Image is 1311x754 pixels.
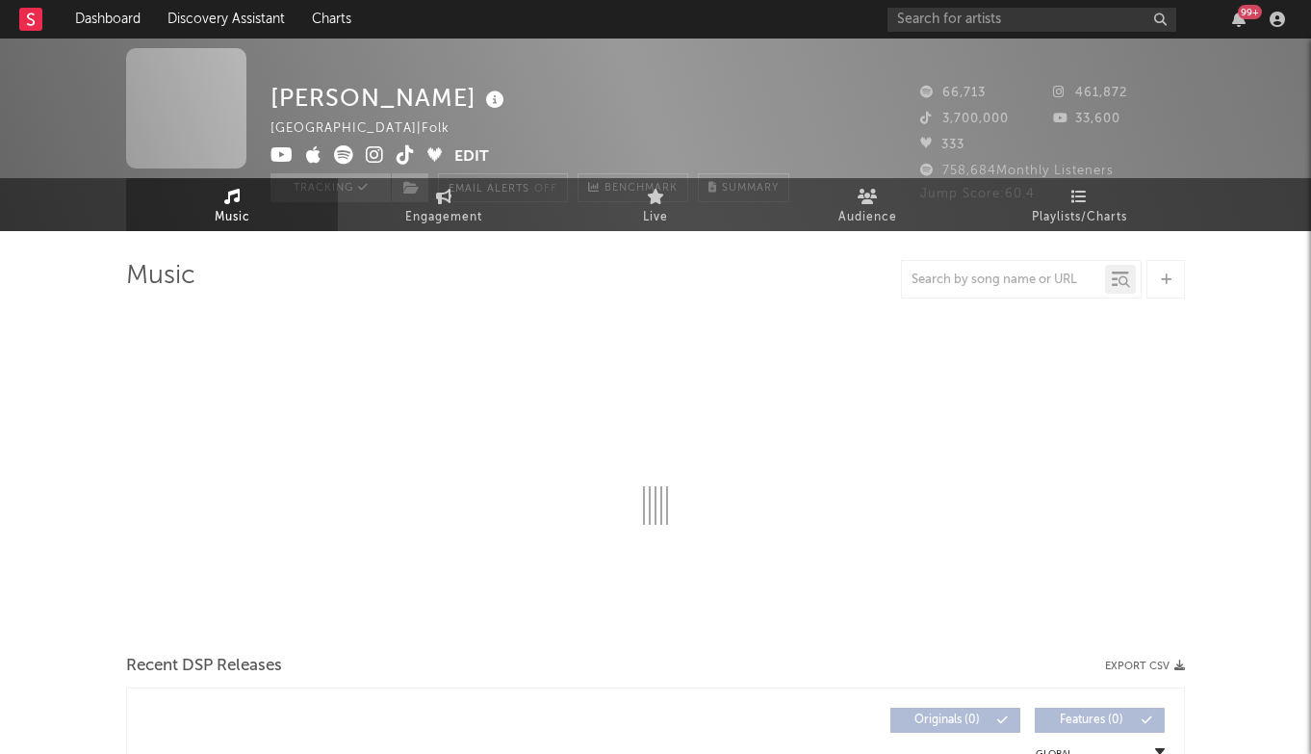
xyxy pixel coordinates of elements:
a: Playlists/Charts [973,178,1185,231]
span: 758,684 Monthly Listeners [920,165,1114,177]
a: Live [550,178,761,231]
button: Email AlertsOff [438,173,568,202]
a: Engagement [338,178,550,231]
span: 461,872 [1053,87,1127,99]
span: Playlists/Charts [1032,206,1127,229]
button: Edit [454,145,489,169]
button: Features(0) [1035,708,1165,733]
button: 99+ [1232,12,1246,27]
span: 33,600 [1053,113,1120,125]
div: [PERSON_NAME] [270,82,509,114]
input: Search by song name or URL [902,273,1105,288]
span: 333 [920,139,964,151]
button: Export CSV [1105,661,1185,672]
input: Search for artists [887,8,1176,32]
span: Live [643,206,668,229]
button: Tracking [270,173,391,202]
span: 66,713 [920,87,986,99]
span: Features ( 0 ) [1047,715,1136,726]
span: Recent DSP Releases [126,655,282,678]
button: Summary [698,173,789,202]
span: 3,700,000 [920,113,1009,125]
a: Benchmark [578,173,688,202]
a: Music [126,178,338,231]
a: Audience [761,178,973,231]
span: Music [215,206,250,229]
button: Originals(0) [890,708,1020,733]
div: 99 + [1238,5,1262,19]
span: Originals ( 0 ) [903,715,991,726]
span: Audience [838,206,897,229]
span: Engagement [405,206,482,229]
div: [GEOGRAPHIC_DATA] | Folk [270,117,472,141]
